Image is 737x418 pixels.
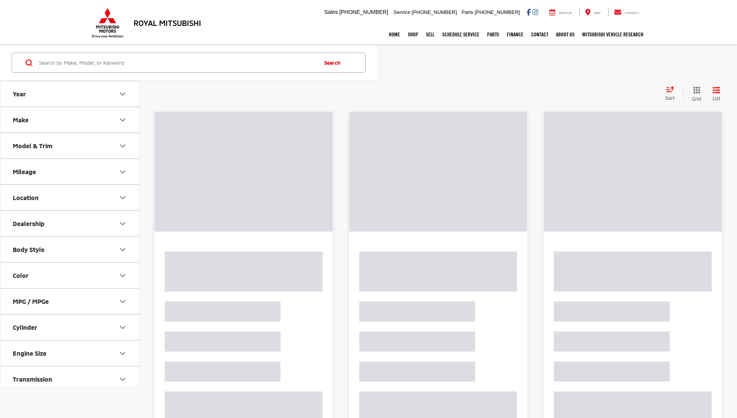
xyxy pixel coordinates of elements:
[624,11,639,15] span: Contact
[683,86,707,102] button: Grid View
[412,9,457,15] span: [PHONE_NUMBER]
[608,9,645,16] a: Contact
[13,272,29,279] div: Color
[317,53,352,72] button: Search
[0,211,140,236] button: DealershipDealership
[118,271,127,280] div: Color
[13,298,49,305] div: MPG / MPGe
[0,237,140,262] button: Body StyleBody Style
[13,116,29,123] div: Make
[0,289,140,314] button: MPG / MPGeMPG / MPGe
[385,25,404,44] a: Home
[552,25,578,44] a: About Us
[133,19,201,27] h3: Royal Mitsubishi
[579,9,606,16] a: Map
[118,297,127,306] div: MPG / MPGe
[404,25,422,44] a: Shop
[324,9,338,15] span: Sales
[339,9,388,15] span: [PHONE_NUMBER]
[662,86,683,102] button: Select sort value
[0,367,140,392] button: TransmissionTransmission
[503,25,527,44] a: Finance
[594,11,600,15] span: Map
[578,25,647,44] a: Mitsubishi Vehicle Research
[527,25,552,44] a: Contact
[544,9,578,16] a: Service
[118,141,127,151] div: Model & Trim
[13,349,46,357] div: Engine Size
[118,219,127,228] div: Dealership
[483,25,503,44] a: Parts: Opens in a new tab
[13,220,44,227] div: Dealership
[0,133,140,158] button: Model & TrimModel & Trim
[118,167,127,176] div: Mileage
[118,115,127,125] div: Make
[13,90,26,98] div: Year
[118,375,127,384] div: Transmission
[527,9,531,15] a: Facebook: Click to visit our Facebook page
[118,323,127,332] div: Cylinder
[13,194,39,201] div: Location
[692,96,701,102] span: Grid
[118,193,127,202] div: Location
[713,95,720,102] span: List
[118,245,127,254] div: Body Style
[0,81,140,106] button: YearYear
[13,168,36,175] div: Mileage
[532,9,538,15] a: Instagram: Click to visit our Instagram page
[438,25,483,44] a: Schedule Service: Opens in a new tab
[13,142,53,149] div: Model & Trim
[559,11,572,15] span: Service
[0,107,140,132] button: MakeMake
[0,185,140,210] button: LocationLocation
[0,159,140,184] button: MileageMileage
[13,324,37,331] div: Cylinder
[462,9,473,15] span: Parts
[393,9,410,15] span: Service
[665,95,675,101] span: Sort
[475,9,520,15] span: [PHONE_NUMBER]
[118,349,127,358] div: Engine Size
[0,315,140,340] button: CylinderCylinder
[90,8,125,38] img: Mitsubishi
[0,263,140,288] button: ColorColor
[707,86,726,102] button: List View
[0,341,140,366] button: Engine SizeEngine Size
[13,246,44,253] div: Body Style
[13,375,52,383] div: Transmission
[118,89,127,99] div: Year
[422,25,438,44] a: Sell
[38,53,317,72] input: Search by Make, Model, or Keyword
